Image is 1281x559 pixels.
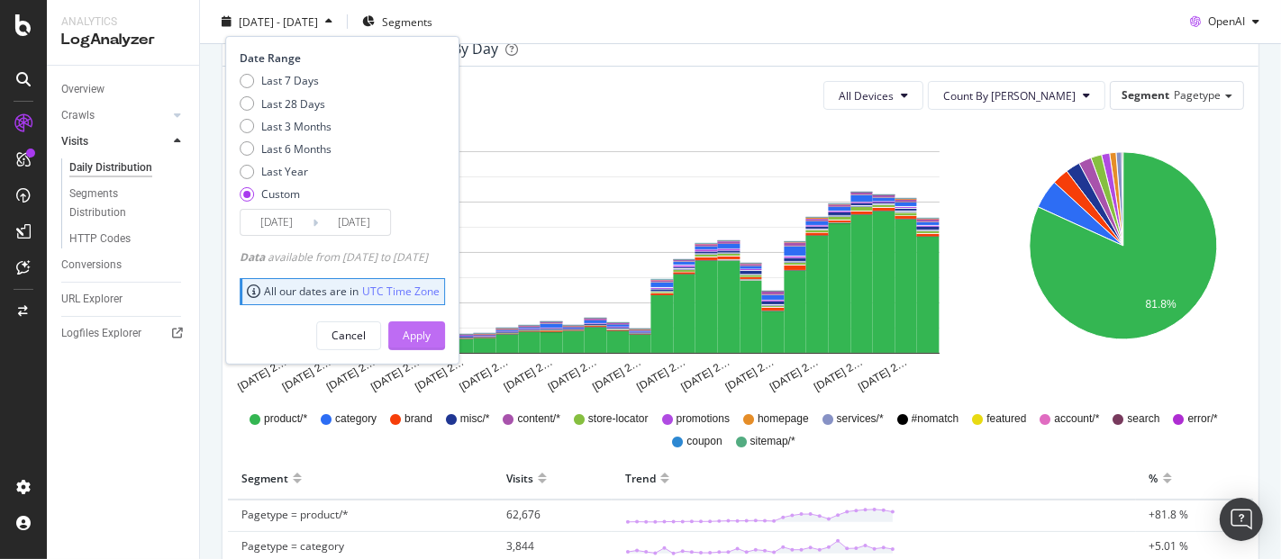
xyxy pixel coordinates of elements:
[943,88,1076,104] span: Count By Day
[69,230,186,248] a: HTTP Codes
[61,106,95,125] div: Crawls
[69,185,186,222] a: Segments Distribution
[214,7,340,36] button: [DATE] - [DATE]
[240,73,332,88] div: Last 7 Days
[261,186,300,202] div: Custom
[1183,7,1267,36] button: OpenAI
[61,132,168,151] a: Visits
[61,106,168,125] a: Crawls
[261,95,325,111] div: Last 28 Days
[1054,411,1099,427] span: account/*
[239,14,318,29] span: [DATE] - [DATE]
[518,411,560,427] span: content/*
[240,249,268,265] span: Data
[61,256,186,275] a: Conversions
[837,411,884,427] span: services/*
[261,73,319,88] div: Last 7 Days
[362,284,440,299] a: UTC Time Zone
[912,411,959,427] span: #nomatch
[750,434,795,449] span: sitemap/*
[382,14,432,29] span: Segments
[839,88,894,104] span: All Devices
[264,411,307,427] span: product/*
[61,290,186,309] a: URL Explorer
[986,411,1026,427] span: featured
[1220,498,1263,541] div: Open Intercom Messenger
[318,210,390,235] input: End Date
[332,328,366,343] div: Cancel
[460,411,490,427] span: misc/*
[506,507,541,522] span: 62,676
[335,411,377,427] span: category
[388,320,445,349] button: Apply
[61,14,185,30] div: Analytics
[247,284,440,299] div: All our dates are in
[69,185,169,222] div: Segments Distribution
[61,290,123,309] div: URL Explorer
[355,7,440,36] button: Segments
[61,256,122,275] div: Conversions
[240,141,332,157] div: Last 6 Months
[1128,411,1160,427] span: search
[1006,124,1240,394] svg: A chart.
[61,132,88,151] div: Visits
[61,324,141,343] div: Logfiles Explorer
[240,249,428,265] div: available from [DATE] to [DATE]
[1145,298,1176,311] text: 81.8%
[823,81,923,110] button: All Devices
[506,464,533,492] div: Visits
[261,118,332,133] div: Last 3 Months
[1149,538,1189,554] span: +5.01 %
[261,164,308,179] div: Last Year
[403,328,431,343] div: Apply
[69,230,131,248] div: HTTP Codes
[1208,14,1245,29] span: OpenAI
[61,80,104,99] div: Overview
[1122,87,1169,103] span: Segment
[1149,464,1158,492] div: %
[240,164,332,179] div: Last Year
[677,411,730,427] span: promotions
[240,118,332,133] div: Last 3 Months
[625,464,656,492] div: Trend
[241,210,313,235] input: Start Date
[241,507,349,522] span: Pagetype = product/*
[506,538,534,554] span: 3,844
[404,411,432,427] span: brand
[240,50,441,66] div: Date Range
[69,158,152,177] div: Daily Distribution
[588,411,649,427] span: store-locator
[240,186,332,202] div: Custom
[237,124,977,394] svg: A chart.
[686,434,722,449] span: coupon
[61,80,186,99] a: Overview
[758,411,809,427] span: homepage
[61,30,185,50] div: LogAnalyzer
[261,141,332,157] div: Last 6 Months
[316,320,381,349] button: Cancel
[1149,507,1189,522] span: +81.8 %
[69,158,186,177] a: Daily Distribution
[1188,411,1218,427] span: error/*
[241,538,344,554] span: Pagetype = category
[241,464,288,492] div: Segment
[240,95,332,111] div: Last 28 Days
[928,81,1105,110] button: Count By [PERSON_NAME]
[61,324,186,343] a: Logfiles Explorer
[1174,87,1221,103] span: Pagetype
